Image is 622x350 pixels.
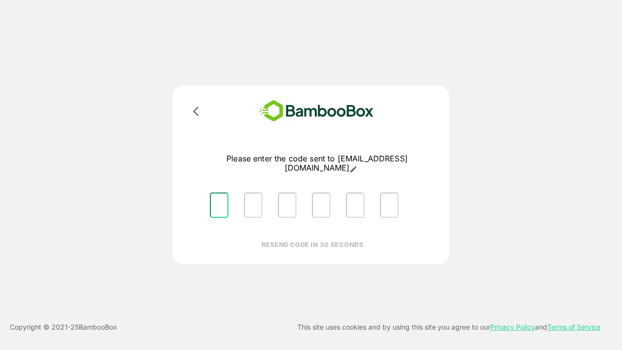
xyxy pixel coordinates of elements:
input: Please enter OTP character 3 [278,192,296,218]
p: Please enter the code sent to [EMAIL_ADDRESS][DOMAIN_NAME] [202,154,432,173]
input: Please enter OTP character 1 [210,192,228,218]
a: Terms of Service [547,323,601,331]
p: Copyright © 2021- 25 BambooBox [10,321,117,333]
input: Please enter OTP character 6 [380,192,398,218]
p: This site uses cookies and by using this site you agree to our and [297,321,601,333]
input: Please enter OTP character 2 [244,192,262,218]
a: Privacy Policy [490,323,535,331]
input: Please enter OTP character 4 [312,192,330,218]
input: Please enter OTP character 5 [346,192,364,218]
img: bamboobox [245,97,388,125]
